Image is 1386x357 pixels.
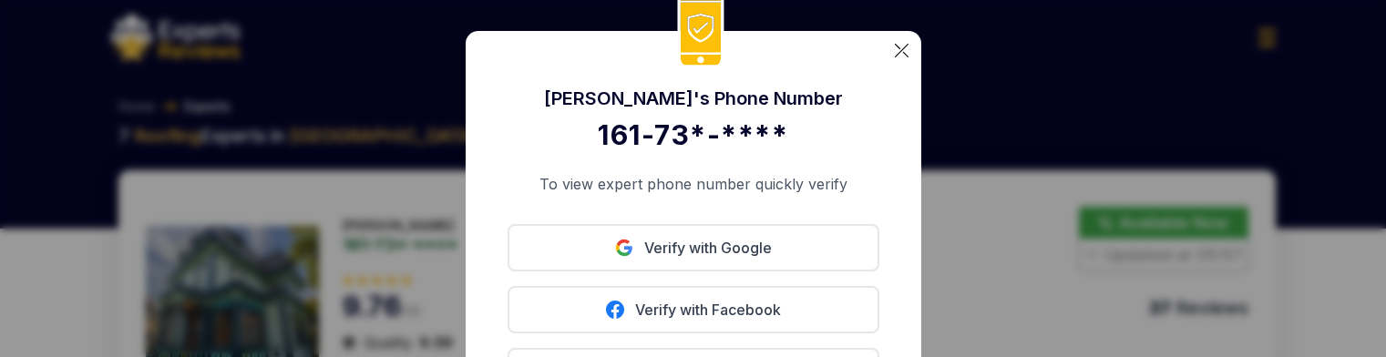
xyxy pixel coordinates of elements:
[508,86,879,111] div: [PERSON_NAME] 's Phone Number
[508,173,879,195] p: To view expert phone number quickly verify
[508,286,879,333] a: Verify with Facebook
[895,44,909,57] img: categoryImgae
[508,224,879,271] a: Verify with Google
